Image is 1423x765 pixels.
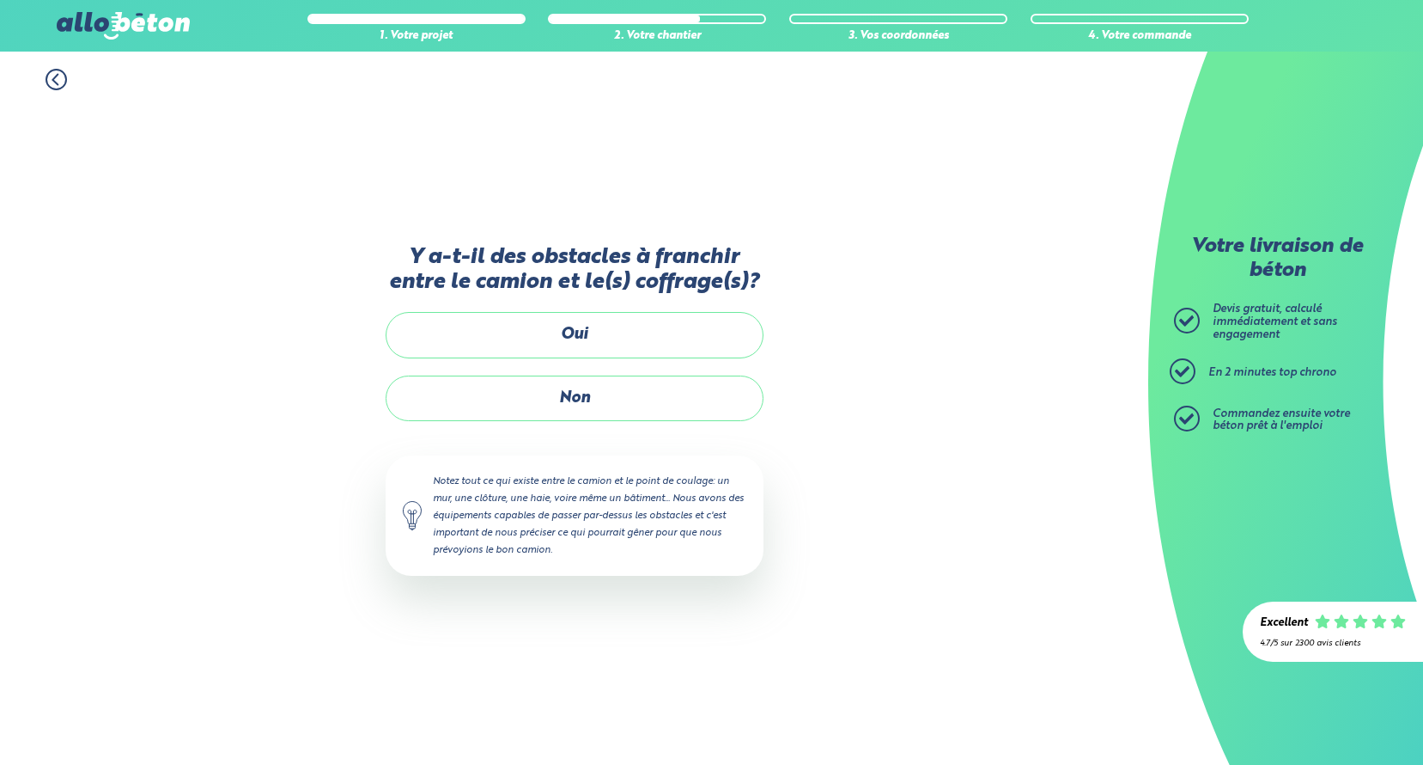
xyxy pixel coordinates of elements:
[1213,408,1350,432] span: Commandez ensuite votre béton prêt à l'emploi
[1213,303,1337,340] span: Devis gratuit, calculé immédiatement et sans engagement
[1270,698,1404,746] iframe: Help widget launcher
[1208,367,1336,378] span: En 2 minutes top chrono
[386,376,763,421] label: Non
[57,12,189,40] img: allobéton
[386,312,763,358] label: Oui
[307,30,526,43] div: 1. Votre projet
[1031,30,1249,43] div: 4. Votre commande
[1178,236,1376,283] p: Votre livraison de béton
[386,245,763,296] label: Y a-t-il des obstacles à franchir entre le camion et le(s) coffrage(s)?
[548,30,766,43] div: 2. Votre chantier
[1260,639,1406,648] div: 4.7/5 sur 2300 avis clients
[386,456,763,577] div: Notez tout ce qui existe entre le camion et le point de coulage: un mur, une clôture, une haie, v...
[1260,617,1308,630] div: Excellent
[789,30,1007,43] div: 3. Vos coordonnées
